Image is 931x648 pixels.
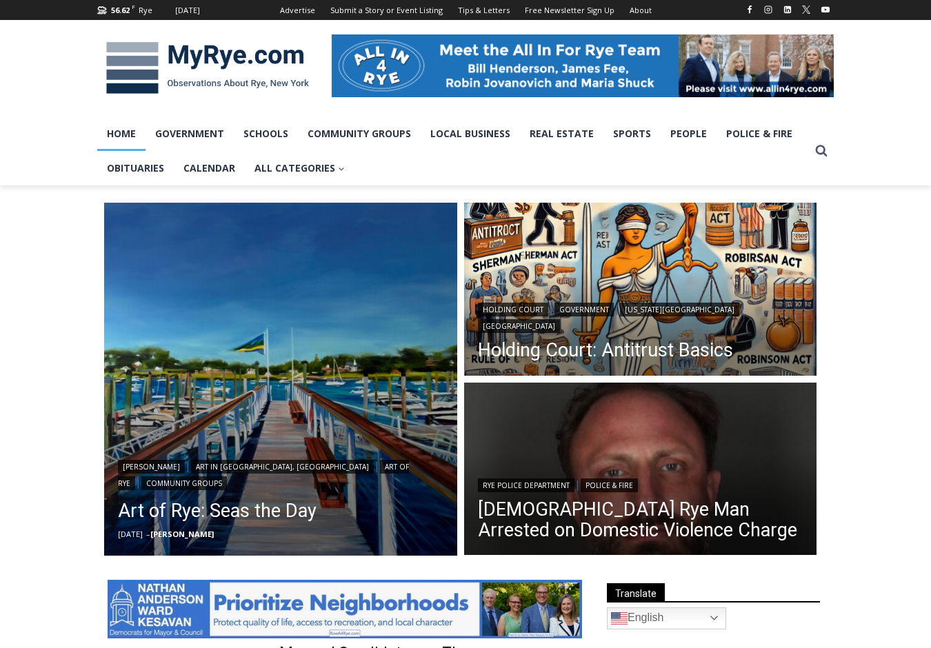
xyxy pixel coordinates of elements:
a: X [798,1,814,18]
div: | | | [118,457,443,490]
a: Schools [234,117,298,151]
a: Government [554,303,614,316]
a: [US_STATE][GEOGRAPHIC_DATA] [620,303,739,316]
span: Translate [607,583,665,602]
a: Calendar [174,151,245,185]
a: Community Groups [141,476,227,490]
img: (PHOTO: Rye PD arrested Michael P. O’Connell, age 42 of Rye, NY, on a domestic violence charge on... [464,383,817,559]
img: MyRye.com [97,32,318,104]
a: Read More Art of Rye: Seas the Day [104,203,457,556]
img: [PHOTO: Seas the Day - Shenorock Shore Club Marina, Rye 36” X 48” Oil on canvas, Commissioned & E... [104,203,457,556]
nav: Primary Navigation [97,117,809,186]
span: All Categories [254,161,345,176]
div: Rye [139,4,152,17]
a: Art of Rye: Seas the Day [118,497,443,525]
a: [DEMOGRAPHIC_DATA] Rye Man Arrested on Domestic Violence Charge [478,499,803,540]
a: Holding Court: Antitrust Basics [478,340,803,361]
a: [GEOGRAPHIC_DATA] [478,319,560,333]
a: Obituaries [97,151,174,185]
a: YouTube [817,1,834,18]
img: en [611,610,628,627]
a: Read More Holding Court: Antitrust Basics [464,203,817,379]
a: Linkedin [779,1,796,18]
a: Government [146,117,234,151]
a: English [607,607,726,629]
a: [PERSON_NAME] [150,529,214,539]
a: Local Business [421,117,520,151]
a: Community Groups [298,117,421,151]
a: Holding Court [478,303,548,316]
a: Home [97,117,146,151]
img: All in for Rye [332,34,834,97]
a: Real Estate [520,117,603,151]
a: Instagram [760,1,777,18]
a: Facebook [741,1,758,18]
a: Rye Police Department [478,478,574,492]
img: Holding Court Anti Trust Basics Illustration DALLE 2025-10-14 [464,203,817,379]
a: Sports [603,117,661,151]
span: – [146,529,150,539]
span: F [132,3,135,10]
div: [DATE] [175,4,200,17]
time: [DATE] [118,529,143,539]
span: 56.62 [111,5,130,15]
div: | [478,476,803,492]
div: | | | [478,300,803,333]
a: Police & Fire [717,117,802,151]
a: [PERSON_NAME] [118,460,185,474]
a: Police & Fire [581,478,638,492]
a: Art in [GEOGRAPHIC_DATA], [GEOGRAPHIC_DATA] [191,460,374,474]
a: All Categories [245,151,354,185]
a: People [661,117,717,151]
button: View Search Form [809,139,834,163]
a: Read More 42 Year Old Rye Man Arrested on Domestic Violence Charge [464,383,817,559]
